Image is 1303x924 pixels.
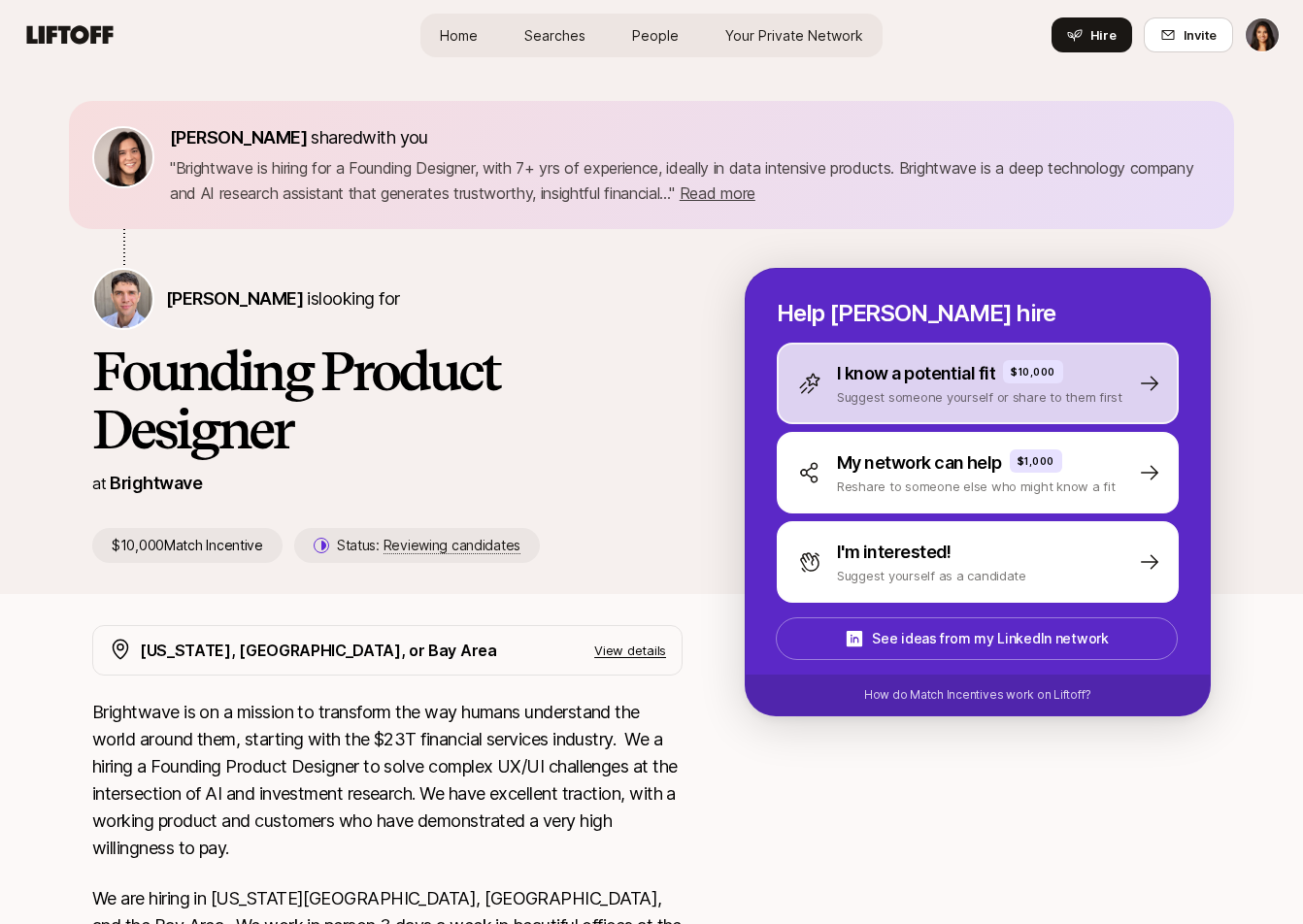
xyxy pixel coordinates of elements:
p: shared [170,124,436,151]
span: [PERSON_NAME] [170,127,307,148]
a: Your Private Network [710,17,879,53]
p: Suggest someone yourself or share to them first [837,387,1122,407]
button: See ideas from my LinkedIn network [776,617,1178,660]
p: at [92,471,106,496]
p: Status: [337,534,520,557]
a: People [617,17,694,53]
p: How do Match Incentives work on Liftoff? [864,686,1091,704]
span: Home [440,25,478,46]
span: Your Private Network [725,25,863,46]
a: Brightwave [110,473,202,493]
p: [US_STATE], [GEOGRAPHIC_DATA], or Bay Area [140,638,497,663]
p: Reshare to someone else who might know a fit [837,477,1116,496]
p: $10,000 [1011,364,1055,379]
p: $1,000 [1018,453,1054,469]
span: Reviewing candidates [384,537,520,554]
p: Brightwave is on a mission to transform the way humans understand the world around them, starting... [92,699,683,862]
span: Searches [524,25,585,46]
button: Invite [1144,17,1233,52]
a: Searches [509,17,601,53]
p: Help [PERSON_NAME] hire [777,300,1179,327]
p: I'm interested! [837,539,952,566]
span: Invite [1184,25,1217,45]
h1: Founding Product Designer [92,342,683,458]
a: Home [424,17,493,53]
span: Read more [680,183,755,203]
span: People [632,25,679,46]
button: Ashvini Rao [1245,17,1280,52]
img: Ashvini Rao [1246,18,1279,51]
button: Hire [1052,17,1132,52]
p: View details [594,641,666,660]
p: See ideas from my LinkedIn network [872,627,1108,650]
p: I know a potential fit [837,360,995,387]
img: 71d7b91d_d7cb_43b4_a7ea_a9b2f2cc6e03.jpg [94,128,152,186]
span: [PERSON_NAME] [166,288,303,309]
p: is looking for [166,285,399,313]
img: Mike Conover [94,270,152,328]
p: $10,000 Match Incentive [92,528,283,563]
p: Suggest yourself as a candidate [837,566,1026,585]
p: My network can help [837,449,1002,477]
span: Hire [1090,25,1117,45]
p: " Brightwave is hiring for a Founding Designer, with 7+ yrs of experience, ideally in data intens... [170,155,1211,206]
span: with you [362,127,428,148]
